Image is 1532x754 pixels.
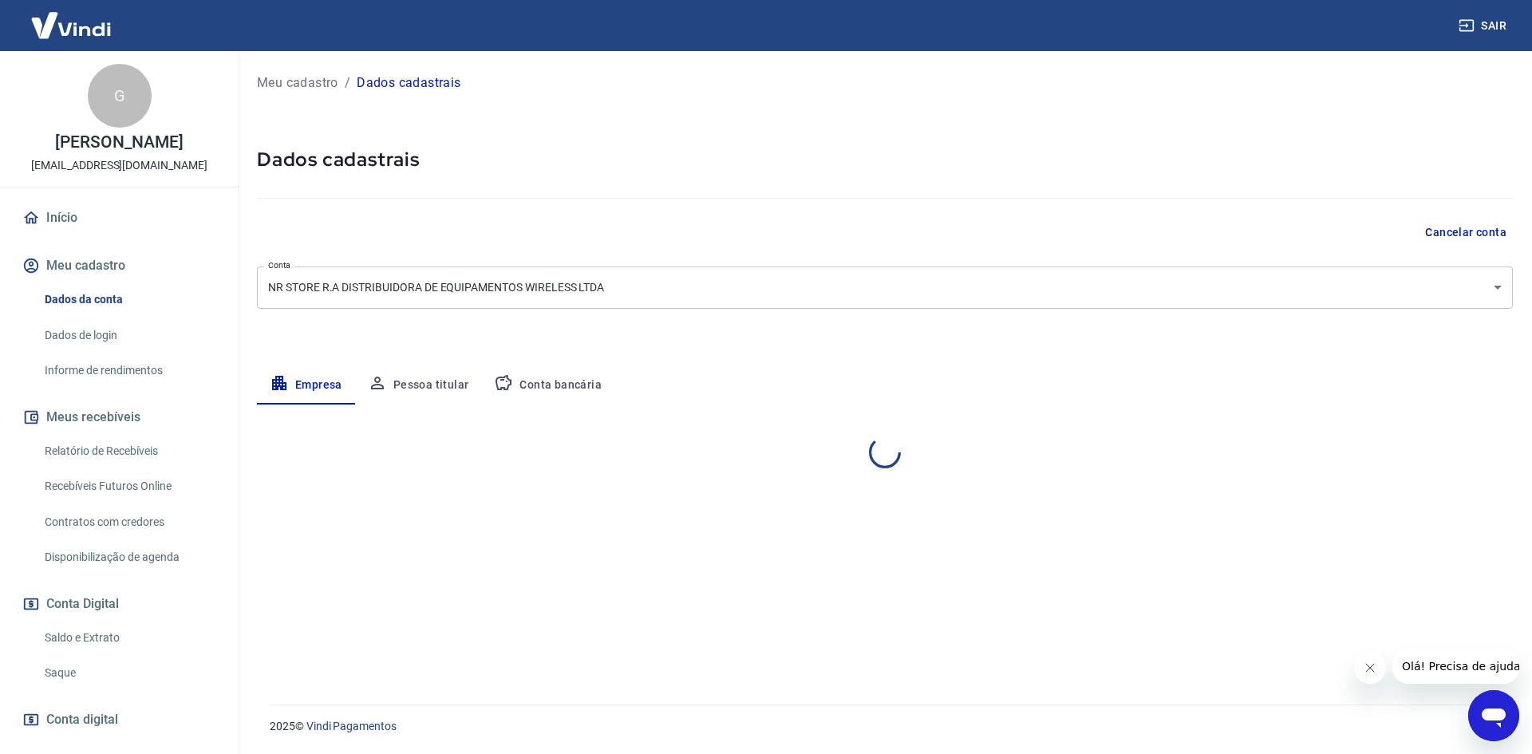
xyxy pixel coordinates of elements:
div: G [88,64,152,128]
a: Contratos com credores [38,506,219,539]
a: Disponibilização de agenda [38,541,219,574]
button: Pessoa titular [355,366,482,405]
p: / [345,73,350,93]
iframe: Fechar mensagem [1354,652,1386,684]
p: 2025 © [270,718,1494,735]
button: Cancelar conta [1419,218,1513,247]
iframe: Mensagem da empresa [1392,649,1519,684]
button: Conta Digital [19,586,219,622]
a: Dados de login [38,319,219,352]
p: [EMAIL_ADDRESS][DOMAIN_NAME] [31,157,207,174]
img: Vindi [19,1,123,49]
span: Conta digital [46,709,118,731]
label: Conta [268,259,290,271]
a: Conta digital [19,702,219,737]
a: Recebíveis Futuros Online [38,470,219,503]
a: Saque [38,657,219,689]
button: Empresa [257,366,355,405]
button: Sair [1455,11,1513,41]
span: Olá! Precisa de ajuda? [10,11,134,24]
p: Dados cadastrais [357,73,460,93]
button: Conta bancária [481,366,614,405]
a: Informe de rendimentos [38,354,219,387]
a: Meu cadastro [257,73,338,93]
a: Início [19,200,219,235]
button: Meu cadastro [19,248,219,283]
div: NR STORE R.A DISTRIBUIDORA DE EQUIPAMENTOS WIRELESS LTDA [257,266,1513,309]
iframe: Botão para abrir a janela de mensagens [1468,690,1519,741]
a: Dados da conta [38,283,219,316]
a: Saldo e Extrato [38,622,219,654]
h5: Dados cadastrais [257,147,1513,172]
a: Vindi Pagamentos [306,720,397,732]
button: Meus recebíveis [19,400,219,435]
a: Relatório de Recebíveis [38,435,219,468]
p: [PERSON_NAME] [55,134,183,151]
